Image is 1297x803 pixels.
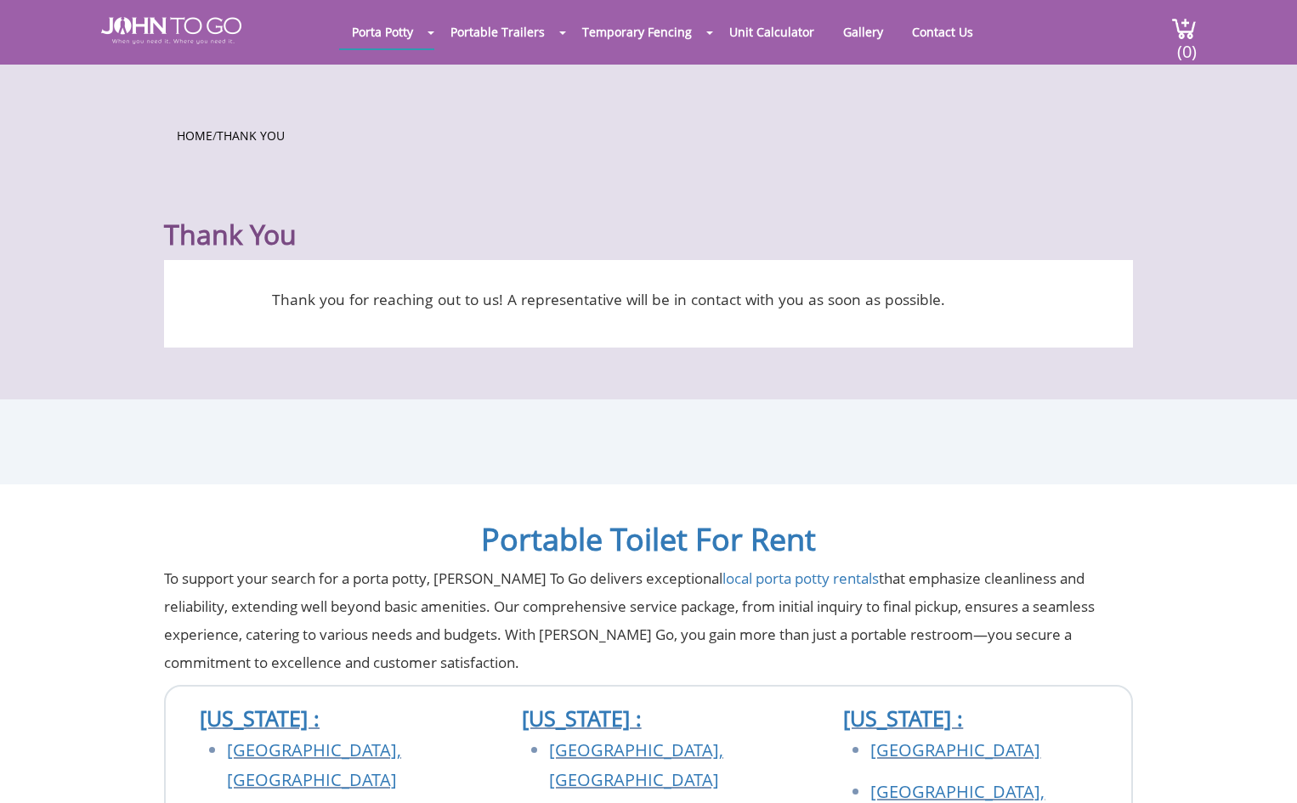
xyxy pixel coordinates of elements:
[227,738,401,791] a: [GEOGRAPHIC_DATA], [GEOGRAPHIC_DATA]
[716,15,827,48] a: Unit Calculator
[164,177,1133,252] h1: Thank You
[177,127,212,144] a: Home
[549,738,723,791] a: [GEOGRAPHIC_DATA], [GEOGRAPHIC_DATA]
[217,127,285,144] a: Thank You
[481,518,816,560] a: Portable Toilet For Rent
[722,568,879,588] a: local porta potty rentals
[200,704,320,732] a: [US_STATE] :
[569,15,705,48] a: Temporary Fencing
[870,738,1040,761] a: [GEOGRAPHIC_DATA]
[1171,17,1197,40] img: cart a
[190,286,1027,314] p: Thank you for reaching out to us! A representative will be in contact with you as soon as possible.
[522,704,642,732] a: [US_STATE] :
[830,15,896,48] a: Gallery
[339,15,426,48] a: Porta Potty
[177,123,1120,144] ul: /
[1176,26,1197,63] span: (0)
[899,15,986,48] a: Contact Us
[164,564,1133,676] p: To support your search for a porta potty, [PERSON_NAME] To Go delivers exceptional that emphasize...
[843,704,963,732] a: [US_STATE] :
[438,15,558,48] a: Portable Trailers
[1229,735,1297,803] button: Live Chat
[101,17,241,44] img: JOHN to go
